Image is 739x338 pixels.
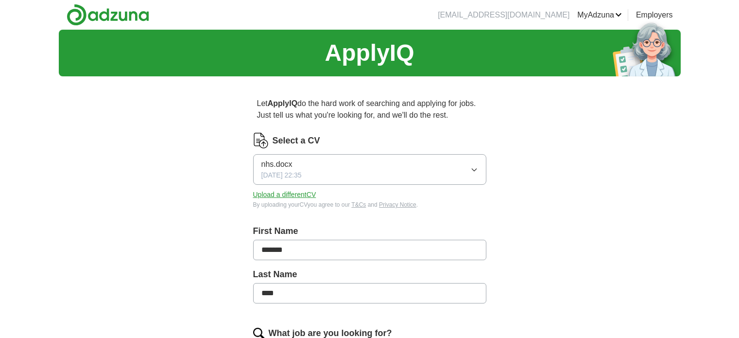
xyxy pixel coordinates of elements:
[253,94,486,125] p: Let do the hard work of searching and applying for jobs. Just tell us what you're looking for, an...
[379,201,416,208] a: Privacy Notice
[273,134,320,147] label: Select a CV
[253,154,486,185] button: nhs.docx[DATE] 22:35
[67,4,149,26] img: Adzuna logo
[261,159,292,170] span: nhs.docx
[577,9,622,21] a: MyAdzuna
[253,133,269,148] img: CV Icon
[268,99,297,107] strong: ApplyIQ
[253,190,316,200] button: Upload a differentCV
[351,201,366,208] a: T&Cs
[438,9,569,21] li: [EMAIL_ADDRESS][DOMAIN_NAME]
[253,225,486,238] label: First Name
[253,268,486,281] label: Last Name
[261,170,302,180] span: [DATE] 22:35
[636,9,673,21] a: Employers
[325,36,414,71] h1: ApplyIQ
[253,200,486,209] div: By uploading your CV you agree to our and .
